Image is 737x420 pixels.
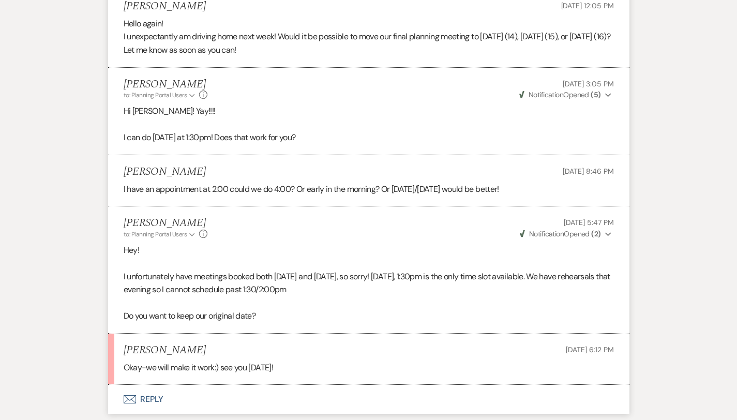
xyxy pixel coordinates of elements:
p: Okay-we will make it work:) see you [DATE]! [124,361,614,374]
span: [DATE] 12:05 PM [561,1,614,10]
span: to: Planning Portal Users [124,91,187,99]
button: to: Planning Portal Users [124,230,197,239]
h5: [PERSON_NAME] [124,78,208,91]
h5: [PERSON_NAME] [124,344,206,357]
strong: ( 5 ) [591,90,600,99]
p: Hi [PERSON_NAME]! Yay!!!! [124,104,614,118]
span: to: Planning Portal Users [124,230,187,238]
h5: [PERSON_NAME] [124,217,208,230]
span: Opened [519,90,601,99]
span: Opened [520,229,601,238]
p: I can do [DATE] at 1:30pm! Does that work for you? [124,131,614,144]
button: to: Planning Portal Users [124,91,197,100]
p: Do you want to keep our original date? [124,309,614,323]
p: Hello again! [124,17,614,31]
button: NotificationOpened (2) [518,229,614,239]
span: [DATE] 5:47 PM [564,218,613,227]
p: I unfortunately have meetings booked both [DATE] and [DATE], so sorry! [DATE], 1:30pm is the only... [124,270,614,296]
button: NotificationOpened (5) [518,89,614,100]
span: [DATE] 6:12 PM [566,345,613,354]
span: Notification [529,90,563,99]
button: Reply [108,385,629,414]
p: I have an appointment at 2:00 could we do 4:00? Or early in the morning? Or [DATE]/[DATE] would b... [124,183,614,196]
p: Hey! [124,244,614,257]
p: I unexpectantly am driving home next week! Would it be possible to move our final planning meetin... [124,30,614,56]
strong: ( 2 ) [591,229,600,238]
span: Notification [529,229,564,238]
span: [DATE] 8:46 PM [563,167,613,176]
h5: [PERSON_NAME] [124,166,206,178]
span: [DATE] 3:05 PM [563,79,613,88]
